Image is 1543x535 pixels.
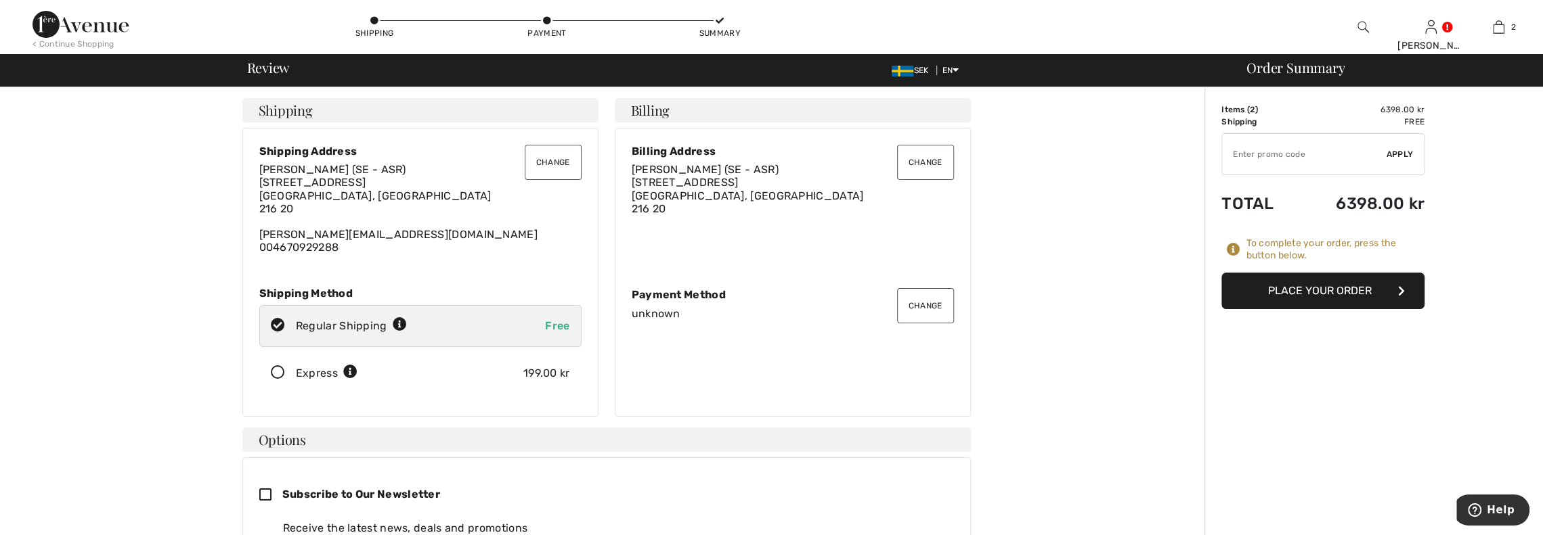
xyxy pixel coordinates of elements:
img: Swedish Frona [892,66,913,76]
span: 2 [1511,21,1516,33]
td: 6398.00 kr [1297,181,1425,227]
span: EN [942,66,959,75]
div: [PERSON_NAME] [1397,39,1464,53]
div: < Continue Shopping [32,38,114,50]
div: 199.00 kr [523,365,570,381]
img: My Bag [1493,19,1504,35]
div: Regular Shipping [296,318,407,334]
img: search the website [1357,19,1369,35]
img: My Info [1425,19,1437,35]
span: 2 [1250,105,1255,114]
span: Free [545,319,569,332]
span: Billing [631,103,670,117]
div: Shipping [354,27,395,39]
button: Change [897,288,954,323]
a: 2 [1465,19,1531,35]
td: Free [1297,116,1425,128]
img: 1ère Avenue [32,11,129,38]
div: Payment Method [632,288,954,301]
span: SEK [892,66,934,75]
span: [PERSON_NAME] (SE - ASR) [259,163,406,176]
span: Shipping [259,103,313,117]
div: unknown [632,307,954,320]
button: Change [525,145,582,180]
div: Payment [527,27,567,39]
button: Place Your Order [1221,273,1425,309]
div: Express [296,365,357,381]
iframe: Opens a widget where you can find more information [1456,494,1529,528]
input: Promo code [1222,134,1387,175]
a: Sign In [1425,20,1437,33]
td: 6398.00 kr [1297,103,1425,116]
button: Change [897,145,954,180]
td: Items ( ) [1221,103,1297,116]
div: [PERSON_NAME][EMAIL_ADDRESS][DOMAIN_NAME] 004670929288 [259,163,582,254]
div: Summary [699,27,740,39]
span: [PERSON_NAME] (SE - ASR) [632,163,779,176]
span: Subscribe to Our Newsletter [282,488,440,501]
span: Apply [1387,148,1414,160]
div: Billing Address [632,145,954,158]
span: [STREET_ADDRESS] [GEOGRAPHIC_DATA], [GEOGRAPHIC_DATA] 216 20 [259,176,492,214]
td: Total [1221,181,1297,227]
h4: Options [242,427,971,452]
div: Order Summary [1230,61,1535,74]
span: [STREET_ADDRESS] [GEOGRAPHIC_DATA], [GEOGRAPHIC_DATA] 216 20 [632,176,864,214]
div: Shipping Method [259,287,582,300]
span: Review [247,61,290,74]
td: Shipping [1221,116,1297,128]
div: Shipping Address [259,145,582,158]
div: To complete your order, press the button below. [1246,237,1425,262]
